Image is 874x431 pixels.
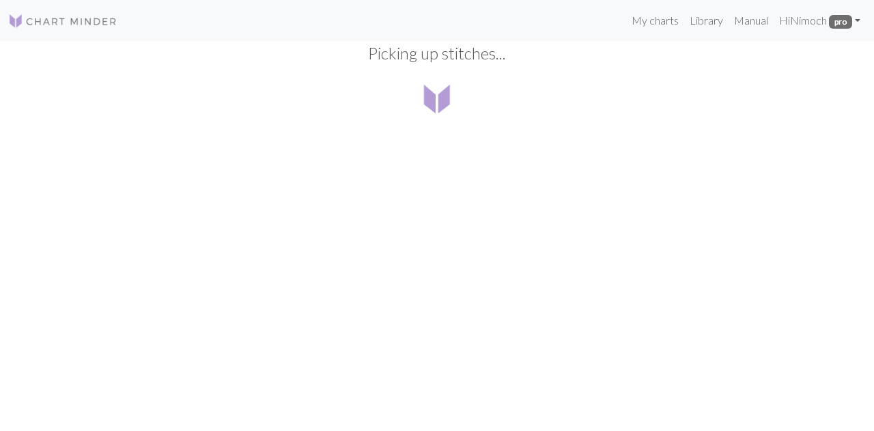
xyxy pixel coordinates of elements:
a: My charts [626,7,684,34]
span: pro [829,15,852,29]
a: Manual [729,7,774,34]
img: Loading [415,77,459,120]
a: HiNimoch pro [774,7,866,34]
img: Logo [8,13,117,29]
a: Library [684,7,729,34]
